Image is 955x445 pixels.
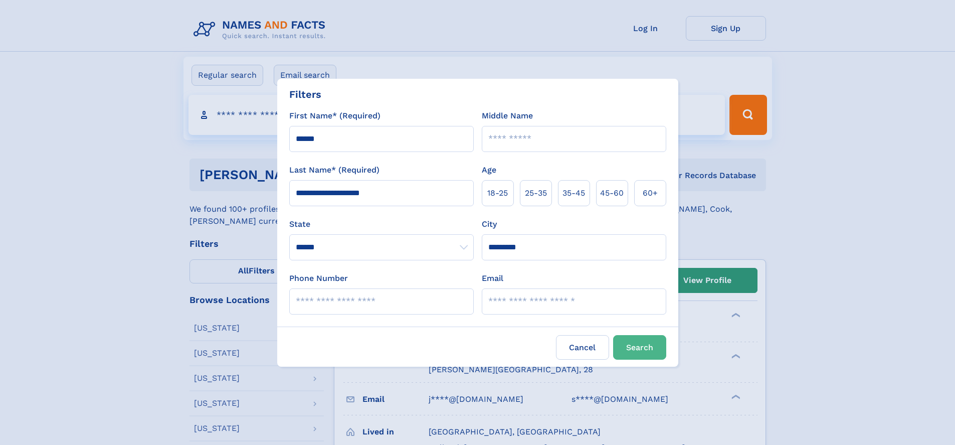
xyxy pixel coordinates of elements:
label: Last Name* (Required) [289,164,379,176]
span: 45‑60 [600,187,624,199]
label: Email [482,272,503,284]
label: Cancel [556,335,609,360]
label: City [482,218,497,230]
button: Search [613,335,666,360]
label: State [289,218,474,230]
span: 18‑25 [487,187,508,199]
span: 25‑35 [525,187,547,199]
div: Filters [289,87,321,102]
span: 35‑45 [562,187,585,199]
label: Phone Number [289,272,348,284]
span: 60+ [643,187,658,199]
label: Age [482,164,496,176]
label: Middle Name [482,110,533,122]
label: First Name* (Required) [289,110,380,122]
